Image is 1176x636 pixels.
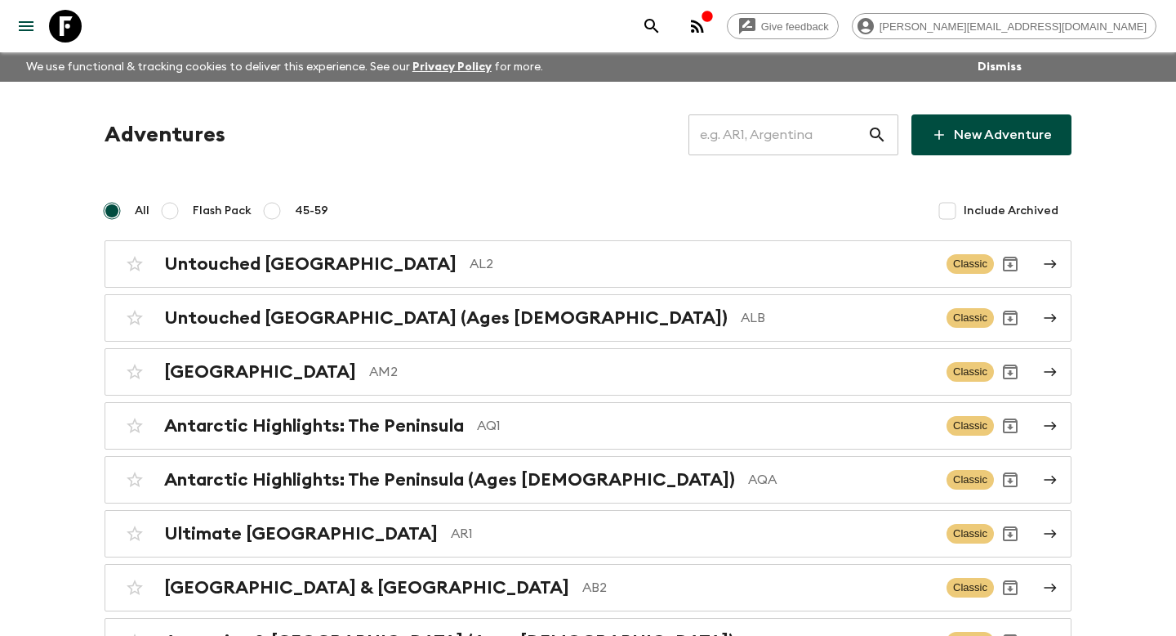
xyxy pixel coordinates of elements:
[105,240,1071,288] a: Untouched [GEOGRAPHIC_DATA]AL2ClassicArchive
[105,348,1071,396] a: [GEOGRAPHIC_DATA]AM2ClassicArchive
[451,524,933,544] p: AR1
[727,13,839,39] a: Give feedback
[295,203,328,219] span: 45-59
[911,114,1071,155] a: New Adventure
[582,578,933,598] p: AB2
[105,564,1071,611] a: [GEOGRAPHIC_DATA] & [GEOGRAPHIC_DATA]AB2ClassicArchive
[164,415,464,437] h2: Antarctic Highlights: The Peninsula
[994,302,1027,334] button: Archive
[871,20,1156,33] span: [PERSON_NAME][EMAIL_ADDRESS][DOMAIN_NAME]
[635,10,668,43] button: search adventures
[10,10,42,43] button: menu
[369,362,933,382] p: AM2
[105,510,1071,558] a: Ultimate [GEOGRAPHIC_DATA]AR1ClassicArchive
[947,524,994,544] span: Classic
[994,248,1027,280] button: Archive
[164,307,728,329] h2: Untouched [GEOGRAPHIC_DATA] (Ages [DEMOGRAPHIC_DATA])
[193,203,252,219] span: Flash Pack
[164,523,438,544] h2: Ultimate [GEOGRAPHIC_DATA]
[164,577,569,598] h2: [GEOGRAPHIC_DATA] & [GEOGRAPHIC_DATA]
[164,361,356,383] h2: [GEOGRAPHIC_DATA]
[994,517,1027,550] button: Archive
[164,469,735,490] h2: Antarctic Highlights: The Peninsula (Ages [DEMOGRAPHIC_DATA])
[688,112,867,158] input: e.g. AR1, Argentina
[105,402,1071,450] a: Antarctic Highlights: The PeninsulaAQ1ClassicArchive
[994,410,1027,442] button: Archive
[994,464,1027,496] button: Archive
[135,203,149,219] span: All
[964,203,1058,219] span: Include Archived
[947,308,994,328] span: Classic
[470,254,933,274] p: AL2
[105,294,1071,342] a: Untouched [GEOGRAPHIC_DATA] (Ages [DEMOGRAPHIC_DATA])ALBClassicArchive
[752,20,838,33] span: Give feedback
[973,56,1026,78] button: Dismiss
[947,470,994,490] span: Classic
[947,416,994,436] span: Classic
[947,578,994,598] span: Classic
[20,52,550,82] p: We use functional & tracking cookies to deliver this experience. See our for more.
[164,253,457,275] h2: Untouched [GEOGRAPHIC_DATA]
[994,356,1027,388] button: Archive
[748,470,933,490] p: AQA
[947,362,994,382] span: Classic
[852,13,1156,39] div: [PERSON_NAME][EMAIL_ADDRESS][DOMAIN_NAME]
[477,416,933,436] p: AQ1
[412,61,492,73] a: Privacy Policy
[994,571,1027,604] button: Archive
[741,308,933,328] p: ALB
[105,119,225,151] h1: Adventures
[105,456,1071,504] a: Antarctic Highlights: The Peninsula (Ages [DEMOGRAPHIC_DATA])AQAClassicArchive
[947,254,994,274] span: Classic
